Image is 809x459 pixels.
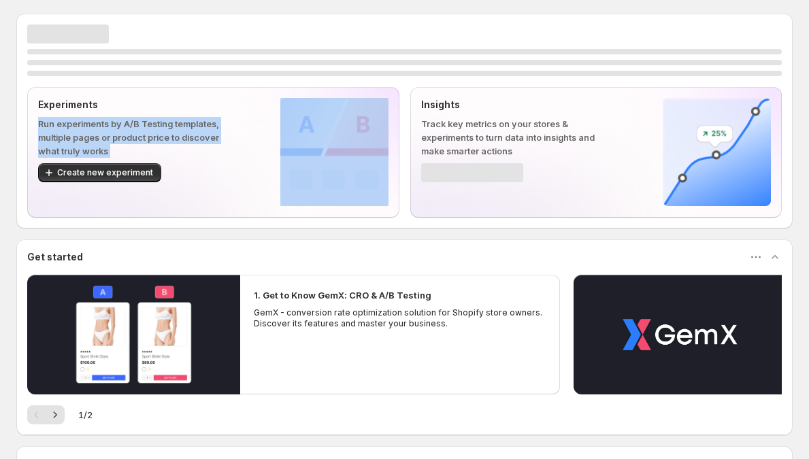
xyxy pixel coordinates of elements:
button: Play video [574,275,787,394]
img: Insights [663,98,771,206]
p: GemX - conversion rate optimization solution for Shopify store owners. Discover its features and ... [254,307,546,329]
p: Track key metrics on your stores & experiments to turn data into insights and make smarter actions [421,117,620,158]
span: Create new experiment [57,167,153,178]
button: Create new experiment [38,163,161,182]
button: Play video [27,275,240,394]
nav: Pagination [27,405,65,424]
h3: Get started [27,250,83,264]
span: 1 / 2 [78,408,93,422]
h2: 1. Get to Know GemX: CRO & A/B Testing [254,288,431,302]
p: Insights [421,98,620,112]
button: Next [46,405,65,424]
p: Run experiments by A/B Testing templates, multiple pages or product price to discover what truly ... [38,117,237,158]
p: Experiments [38,98,237,112]
img: Experiments [280,98,389,206]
